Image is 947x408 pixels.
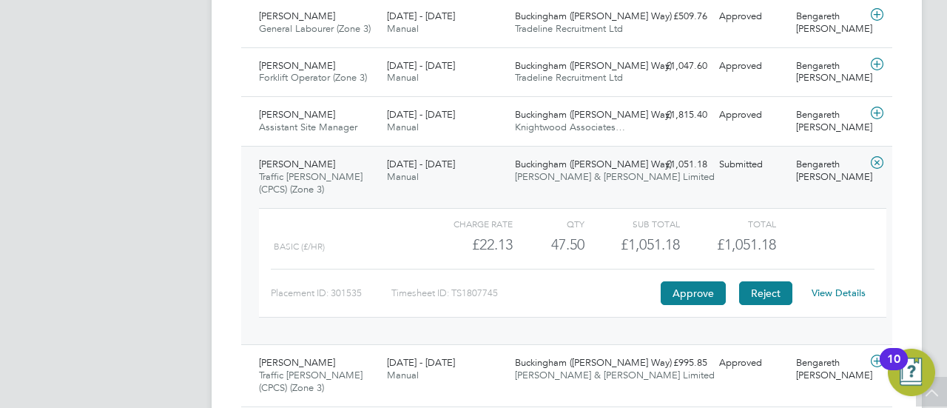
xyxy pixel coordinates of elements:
[274,241,325,252] span: Basic (£/HR)
[713,153,790,177] div: Submitted
[790,103,867,140] div: Bengareth [PERSON_NAME]
[636,351,713,375] div: £995.85
[387,356,455,369] span: [DATE] - [DATE]
[515,158,672,170] span: Buckingham ([PERSON_NAME] Way)
[515,121,625,133] span: Knightwood Associates…
[387,108,455,121] span: [DATE] - [DATE]
[513,215,584,233] div: QTY
[515,108,672,121] span: Buckingham ([PERSON_NAME] Way)
[515,22,623,35] span: Tradeline Recruitment Ltd
[387,10,455,22] span: [DATE] - [DATE]
[584,215,680,233] div: Sub Total
[417,215,513,233] div: Charge rate
[515,71,623,84] span: Tradeline Recruitment Ltd
[387,121,419,133] span: Manual
[513,233,584,257] div: 47.50
[515,10,672,22] span: Buckingham ([PERSON_NAME] Way)
[515,369,715,381] span: [PERSON_NAME] & [PERSON_NAME] Limited
[636,4,713,29] div: £509.76
[812,287,866,299] a: View Details
[680,215,775,233] div: Total
[713,54,790,78] div: Approved
[391,281,657,305] div: Timesheet ID: TS1807745
[387,158,455,170] span: [DATE] - [DATE]
[387,22,419,35] span: Manual
[387,71,419,84] span: Manual
[713,103,790,127] div: Approved
[790,54,867,91] div: Bengareth [PERSON_NAME]
[713,4,790,29] div: Approved
[271,281,391,305] div: Placement ID: 301535
[259,170,363,195] span: Traffic [PERSON_NAME] (CPCS) (Zone 3)
[790,351,867,388] div: Bengareth [PERSON_NAME]
[387,59,455,72] span: [DATE] - [DATE]
[636,54,713,78] div: £1,047.60
[739,281,792,305] button: Reject
[515,59,672,72] span: Buckingham ([PERSON_NAME] Way)
[259,108,335,121] span: [PERSON_NAME]
[636,153,713,177] div: £1,051.18
[417,233,513,257] div: £22.13
[259,71,367,84] span: Forklift Operator (Zone 3)
[790,4,867,41] div: Bengareth [PERSON_NAME]
[515,170,715,183] span: [PERSON_NAME] & [PERSON_NAME] Limited
[888,349,935,396] button: Open Resource Center, 10 new notifications
[259,22,371,35] span: General Labourer (Zone 3)
[259,369,363,394] span: Traffic [PERSON_NAME] (CPCS) (Zone 3)
[713,351,790,375] div: Approved
[887,359,900,378] div: 10
[717,235,776,253] span: £1,051.18
[515,356,672,369] span: Buckingham ([PERSON_NAME] Way)
[790,153,867,190] div: Bengareth [PERSON_NAME]
[387,170,419,183] span: Manual
[636,103,713,127] div: £1,815.40
[259,356,335,369] span: [PERSON_NAME]
[387,369,419,381] span: Manual
[259,121,357,133] span: Assistant Site Manager
[259,59,335,72] span: [PERSON_NAME]
[259,158,335,170] span: [PERSON_NAME]
[661,281,726,305] button: Approve
[259,10,335,22] span: [PERSON_NAME]
[584,233,680,257] div: £1,051.18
